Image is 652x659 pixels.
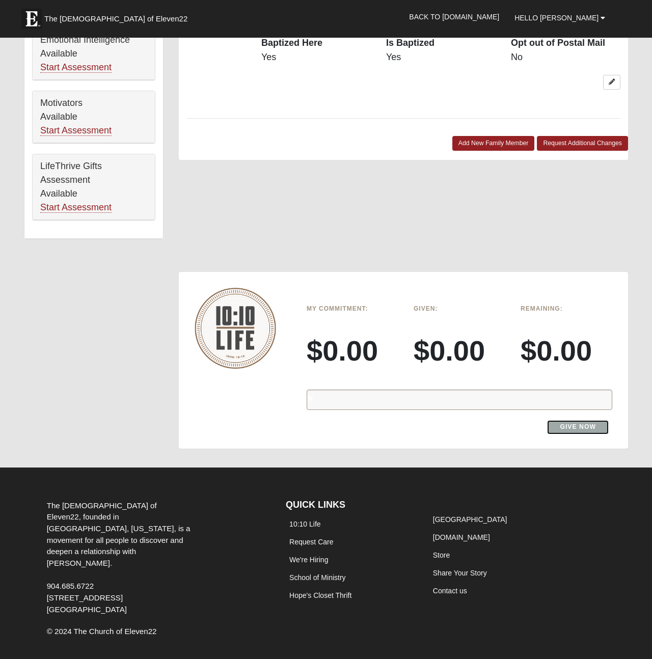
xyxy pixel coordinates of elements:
a: Back to [DOMAIN_NAME] [401,4,507,30]
h3: $0.00 [307,334,398,368]
a: The [DEMOGRAPHIC_DATA] of Eleven22 [16,4,220,29]
a: We're Hiring [289,556,328,564]
a: Give Now [547,420,609,434]
dd: Yes [386,51,496,64]
a: Request Care [289,538,333,546]
h6: Remaining: [521,305,612,312]
a: Hello [PERSON_NAME] [507,5,613,31]
a: Store [433,551,450,559]
div: Emotional Intelligence Available [33,28,155,80]
dd: Yes [261,51,371,64]
a: Start Assessment [40,62,112,73]
a: Start Assessment [40,125,112,136]
a: Edit Cammie Thomas [603,75,620,90]
a: Add New Family Member [452,136,535,151]
div: Motivators Available [33,91,155,143]
h4: QUICK LINKS [286,500,414,511]
span: The [DEMOGRAPHIC_DATA] of Eleven22 [44,14,187,24]
a: Share Your Story [433,569,487,577]
a: [GEOGRAPHIC_DATA] [433,515,507,524]
div: LifeThrive Gifts Assessment Available [33,154,155,220]
a: 10:10 Life [289,520,321,528]
h3: $0.00 [521,334,612,368]
img: 10-10-Life-logo-round-no-scripture.png [195,288,276,369]
div: The [DEMOGRAPHIC_DATA] of Eleven22, founded in [GEOGRAPHIC_DATA], [US_STATE], is a movement for a... [39,500,199,616]
img: Eleven22 logo [21,9,42,29]
a: Start Assessment [40,202,112,213]
span: Hello [PERSON_NAME] [514,14,599,22]
dt: Opt out of Postal Mail [511,37,620,50]
dt: Is Baptized [386,37,496,50]
span: [GEOGRAPHIC_DATA] [47,605,127,614]
dd: No [511,51,620,64]
span: © 2024 The Church of Eleven22 [47,627,157,636]
h6: My Commitment: [307,305,398,312]
a: [DOMAIN_NAME] [433,533,490,541]
dt: Baptized Here [261,37,371,50]
h6: Given: [414,305,505,312]
a: Contact us [433,587,467,595]
a: School of Ministry [289,573,345,582]
h3: $0.00 [414,334,505,368]
a: Hope's Closet Thrift [289,591,351,599]
a: Request Additional Changes [537,136,628,151]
